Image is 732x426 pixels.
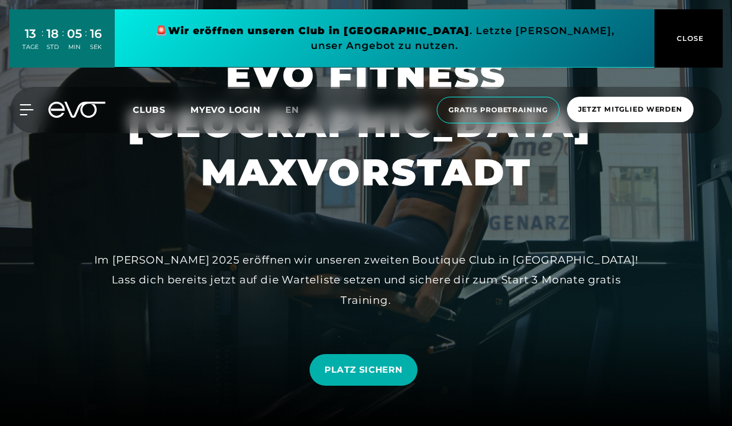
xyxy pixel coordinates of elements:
[62,26,64,59] div: :
[85,26,87,59] div: :
[190,104,261,115] a: MYEVO LOGIN
[310,354,417,386] a: PLATZ SICHERN
[22,25,38,43] div: 13
[47,43,59,51] div: STD
[87,250,645,310] div: Im [PERSON_NAME] 2025 eröffnen wir unseren zweiten Boutique Club in [GEOGRAPHIC_DATA]! Lass dich ...
[42,26,43,59] div: :
[22,43,38,51] div: TAGE
[67,43,82,51] div: MIN
[324,363,402,376] span: PLATZ SICHERN
[90,43,102,51] div: SEK
[285,104,299,115] span: en
[654,9,723,68] button: CLOSE
[578,104,682,115] span: Jetzt Mitglied werden
[90,25,102,43] div: 16
[433,97,563,123] a: Gratis Probetraining
[449,105,548,115] span: Gratis Probetraining
[674,33,704,44] span: CLOSE
[285,103,314,117] a: en
[67,25,82,43] div: 05
[133,104,166,115] span: Clubs
[133,104,190,115] a: Clubs
[47,25,59,43] div: 18
[563,97,697,123] a: Jetzt Mitglied werden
